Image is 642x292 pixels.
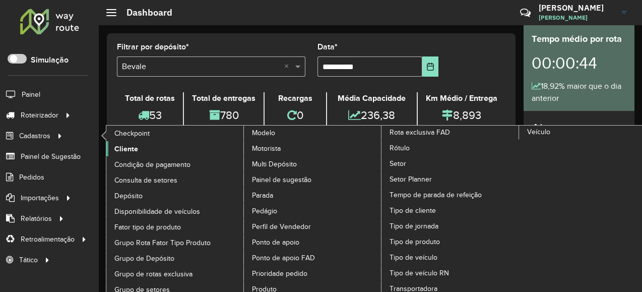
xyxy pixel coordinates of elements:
a: Depósito [106,188,244,203]
a: Prioridade pedido [244,266,382,281]
span: Multi Depósito [252,159,297,169]
span: Painel de Sugestão [21,151,81,162]
div: 00:00:44 [532,46,626,80]
span: Painel de sugestão [252,174,311,185]
span: Painel [22,89,40,100]
a: Grupo de Depósito [106,251,244,266]
span: Consulta de setores [114,175,177,186]
span: Grupo de rotas exclusiva [114,269,192,279]
label: Simulação [31,54,69,66]
a: Setor [381,156,520,171]
span: Checkpoint [114,128,150,139]
span: Grupo Rota Fator Tipo Produto [114,238,211,248]
span: Pedidos [19,172,44,183]
a: Condição de pagamento [106,157,244,172]
h3: [PERSON_NAME] [539,3,614,13]
a: Contato Rápido [515,2,536,24]
a: Fator tipo de produto [106,219,244,235]
a: Painel de sugestão [244,172,382,187]
span: Motorista [252,143,281,154]
div: 53 [119,104,180,126]
a: Motorista [244,141,382,156]
div: 780 [186,104,261,126]
a: Disponibilidade de veículos [106,204,244,219]
span: Pedágio [252,206,277,216]
div: 236,38 [330,104,414,126]
a: Perfil de Vendedor [244,219,382,234]
button: Choose Date [422,56,438,77]
span: Ponto de apoio [252,237,299,248]
div: 18,92% maior que o dia anterior [532,80,626,104]
span: Fator tipo de produto [114,222,181,232]
span: Cliente [114,144,138,154]
h4: Alertas [532,121,626,136]
span: [PERSON_NAME] [539,13,614,22]
a: Rótulo [381,140,520,155]
span: Parada [252,190,273,201]
a: Cliente [106,141,244,156]
a: Multi Depósito [244,156,382,171]
div: Total de rotas [119,92,180,104]
span: Clear all [284,61,293,73]
span: Ponto de apoio FAD [252,253,315,263]
a: Setor Planner [381,171,520,187]
a: Parada [244,188,382,203]
div: Total de entregas [186,92,261,104]
span: Rota exclusiva FAD [390,127,450,138]
a: Consulta de setores [106,172,244,188]
span: Setor [390,158,406,169]
a: Grupo Rota Fator Tipo Produto [106,235,244,250]
div: 0 [267,104,323,126]
span: Grupo de Depósito [114,253,174,264]
span: Prioridade pedido [252,268,307,279]
a: Pedágio [244,203,382,218]
span: Retroalimentação [21,234,75,245]
a: Tipo de veículo [381,250,520,265]
span: Tempo de parada de refeição [390,190,482,200]
span: Tipo de veículo RN [390,268,449,278]
a: Ponto de apoio FAD [244,250,382,265]
span: Condição de pagamento [114,159,190,170]
span: Cadastros [19,131,50,141]
span: Rótulo [390,143,410,153]
a: Tipo de jornada [381,218,520,233]
span: Modelo [252,128,275,138]
div: Média Capacidade [330,92,414,104]
span: Setor Planner [390,174,432,185]
span: Tipo de jornada [390,221,438,231]
span: Relatórios [21,213,52,224]
div: Km Médio / Entrega [420,92,503,104]
span: Perfil de Vendedor [252,221,311,232]
div: Recargas [267,92,323,104]
a: Tempo de parada de refeição [381,187,520,202]
span: Tático [19,255,38,265]
span: Importações [21,193,59,203]
a: Tipo de cliente [381,203,520,218]
div: Tempo médio por rota [532,32,626,46]
div: 8,893 [420,104,503,126]
label: Data [317,41,338,53]
span: Veículo [527,127,550,137]
a: Tipo de produto [381,234,520,249]
span: Tipo de cliente [390,205,436,216]
a: Grupo de rotas exclusiva [106,266,244,281]
span: Tipo de veículo [390,252,437,263]
label: Filtrar por depósito [117,41,189,53]
span: Depósito [114,191,143,201]
a: Ponto de apoio [244,235,382,250]
span: Roteirizador [21,110,58,121]
span: Disponibilidade de veículos [114,206,200,217]
a: Checkpoint [106,126,244,141]
a: Tipo de veículo RN [381,265,520,280]
h2: Dashboard [116,7,172,18]
span: Tipo de produto [390,237,440,247]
